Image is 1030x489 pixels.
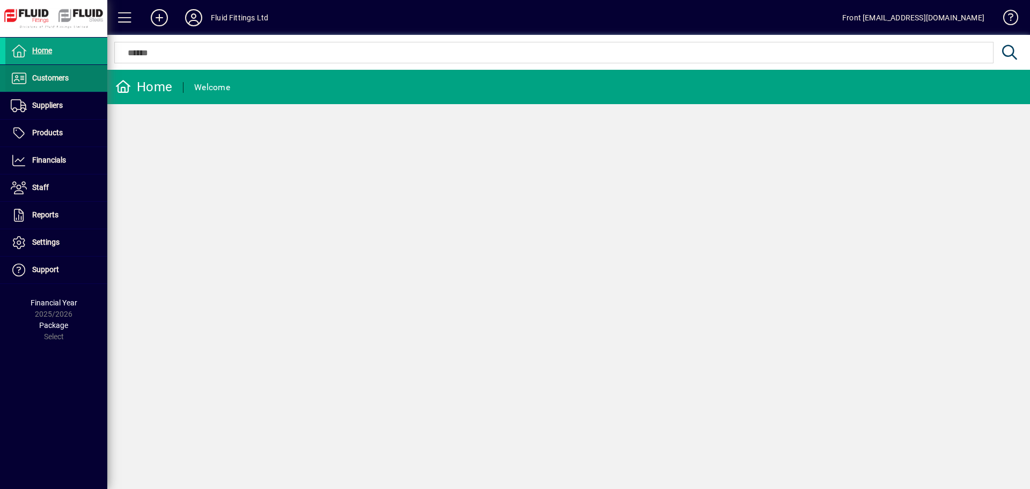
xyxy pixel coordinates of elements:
[842,9,984,26] div: Front [EMAIL_ADDRESS][DOMAIN_NAME]
[211,9,268,26] div: Fluid Fittings Ltd
[32,101,63,110] span: Suppliers
[5,229,107,256] a: Settings
[32,265,59,274] span: Support
[5,202,107,229] a: Reports
[32,183,49,192] span: Staff
[32,156,66,164] span: Financials
[39,321,68,330] span: Package
[176,8,211,27] button: Profile
[5,65,107,92] a: Customers
[5,147,107,174] a: Financials
[32,210,58,219] span: Reports
[142,8,176,27] button: Add
[32,238,60,246] span: Settings
[5,174,107,201] a: Staff
[32,46,52,55] span: Home
[194,79,230,96] div: Welcome
[5,120,107,147] a: Products
[115,78,172,96] div: Home
[995,2,1017,37] a: Knowledge Base
[5,257,107,283] a: Support
[5,92,107,119] a: Suppliers
[31,298,77,307] span: Financial Year
[32,128,63,137] span: Products
[32,74,69,82] span: Customers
